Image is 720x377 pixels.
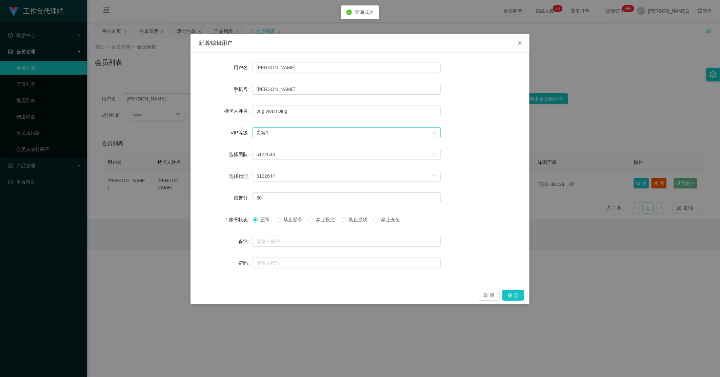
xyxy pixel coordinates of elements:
span: 禁止投注 [314,217,338,222]
i: 图标： 向下 [433,152,437,157]
div: 6122644 [257,171,275,181]
div: 新增/编辑用户 [199,39,521,47]
label: 账号状态： [225,217,252,222]
label: 手机号： [234,87,253,92]
label: 密码： [238,260,253,266]
label: 持卡人姓名： [224,108,253,114]
input: 请输入信誉分 [253,192,441,203]
label: VIP等级： [231,130,252,135]
input: 请输入持卡人姓名 [253,106,441,116]
label: 选择代理： [229,173,253,179]
i: 图标： 向下 [433,174,437,179]
input: 请输入密码 [253,258,441,268]
button: 确 定 [502,290,524,301]
i: 图标：check-circle [346,10,352,15]
div: 6122643 [257,149,275,159]
button: 取 消 [478,290,500,301]
span: 禁止提现 [346,217,371,222]
label: 选择团队： [229,152,253,157]
input: 请输入备注 [253,236,441,247]
label: 用户名： [234,65,253,70]
span: 查询成功 [355,10,374,15]
div: vip1 [257,128,269,138]
label: 备注： [238,239,253,244]
button: 关闭 [511,34,529,53]
input: 请输入手机号 [253,84,441,95]
input: 请输入用户名 [253,62,441,73]
label: 信誉分： [234,195,253,201]
span: 禁止登录 [281,217,305,222]
span: 正常 [258,217,273,222]
i: 图标： 关闭 [517,40,523,46]
i: 图标： 向下 [433,131,437,135]
span: 禁止充值 [379,217,403,222]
